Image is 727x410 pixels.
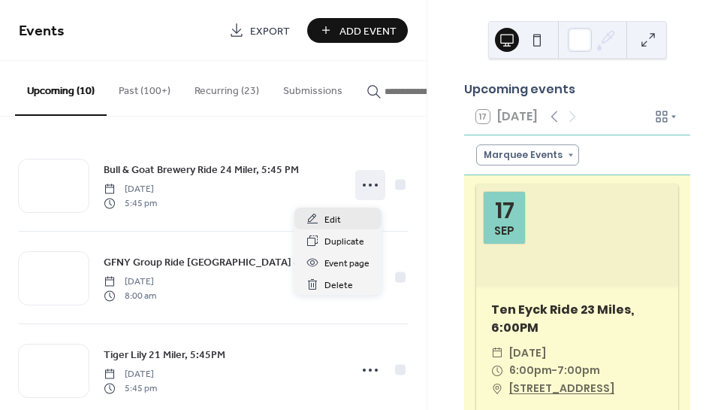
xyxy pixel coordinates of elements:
[324,256,370,272] span: Event page
[494,225,514,236] div: Sep
[15,61,107,116] button: Upcoming (10)
[509,362,552,380] span: 6:00pm
[491,362,503,380] div: ​
[250,23,290,39] span: Export
[104,275,156,289] span: [DATE]
[104,254,340,271] a: GFNY Group Ride [GEOGRAPHIC_DATA] 44 [GEOGRAPHIC_DATA], 8:00AM
[339,23,397,39] span: Add Event
[104,196,157,210] span: 5:45 pm
[107,61,183,114] button: Past (100+)
[509,345,546,363] span: [DATE]
[464,80,690,99] div: Upcoming events
[271,61,354,114] button: Submissions
[509,380,614,398] a: [STREET_ADDRESS]
[104,162,299,178] span: Bull & Goat Brewery Ride 24 Miler, 5:45 PM
[104,381,157,395] span: 5:45 pm
[19,17,65,46] span: Events
[104,348,225,363] span: Tiger Lily 21 Miler, 5:45PM
[552,362,557,380] span: -
[218,18,301,43] a: Export
[476,301,678,337] div: Ten Eyck Ride 23 Miles, 6:00PM
[104,255,340,271] span: GFNY Group Ride [GEOGRAPHIC_DATA] 44 [GEOGRAPHIC_DATA], 8:00AM
[307,18,408,43] button: Add Event
[104,346,225,363] a: Tiger Lily 21 Miler, 5:45PM
[104,368,157,381] span: [DATE]
[324,212,341,228] span: Edit
[557,362,600,380] span: 7:00pm
[324,278,353,293] span: Delete
[495,199,514,222] div: 17
[104,161,299,178] a: Bull & Goat Brewery Ride 24 Miler, 5:45 PM
[104,289,156,302] span: 8:00 am
[183,61,271,114] button: Recurring (23)
[491,345,503,363] div: ​
[324,234,364,250] span: Duplicate
[104,183,157,196] span: [DATE]
[491,380,503,398] div: ​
